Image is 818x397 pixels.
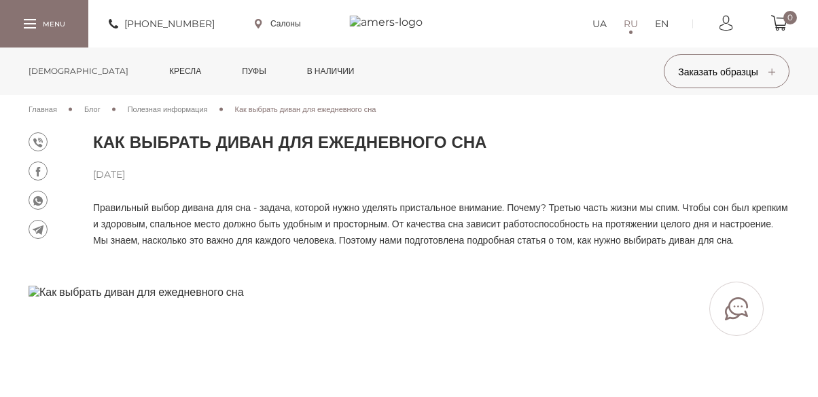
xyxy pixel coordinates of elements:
[109,16,215,32] a: [PHONE_NUMBER]
[783,11,797,24] span: 0
[232,48,277,95] a: Пуфы
[255,18,301,30] a: Салоны
[128,105,208,114] span: Полезная информация
[624,16,638,32] a: RU
[664,54,789,88] button: Заказать образцы
[93,132,789,153] h1: Как выбрать диван для ежедневного сна
[592,16,607,32] a: UA
[93,166,789,183] span: [DATE]
[678,66,775,78] span: Заказать образцы
[84,105,101,114] span: Блог
[84,103,101,115] a: Блог
[29,103,57,115] a: Главная
[29,105,57,114] span: Главная
[297,48,365,95] a: в наличии
[655,16,669,32] a: EN
[18,48,139,95] a: [DEMOGRAPHIC_DATA]
[128,103,208,115] a: Полезная информация
[93,200,789,248] p: Правильный выбор дивана для сна - задача, которой нужно уделять пристальное внимание. Почему? Тре...
[159,48,211,95] a: Кресла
